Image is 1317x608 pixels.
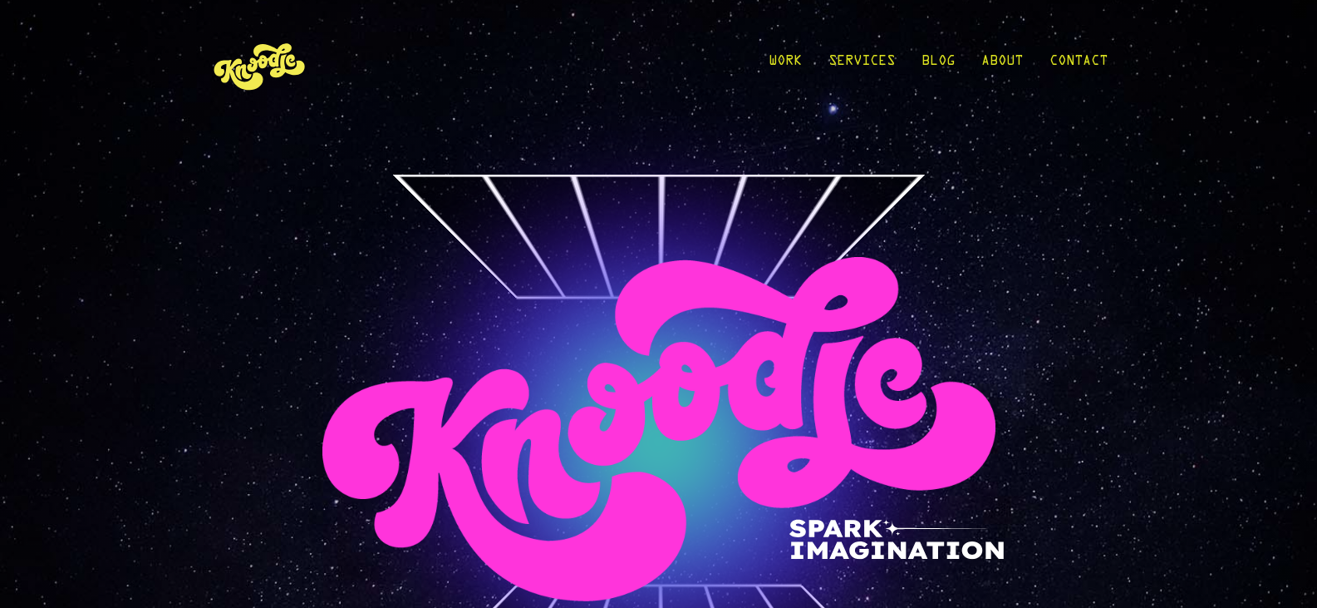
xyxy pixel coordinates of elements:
[1049,27,1108,104] a: Contact
[210,27,310,104] img: KnoLogo(yellow)
[828,27,895,104] a: Services
[921,27,955,104] a: Blog
[981,27,1023,104] a: About
[769,27,802,104] a: Work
